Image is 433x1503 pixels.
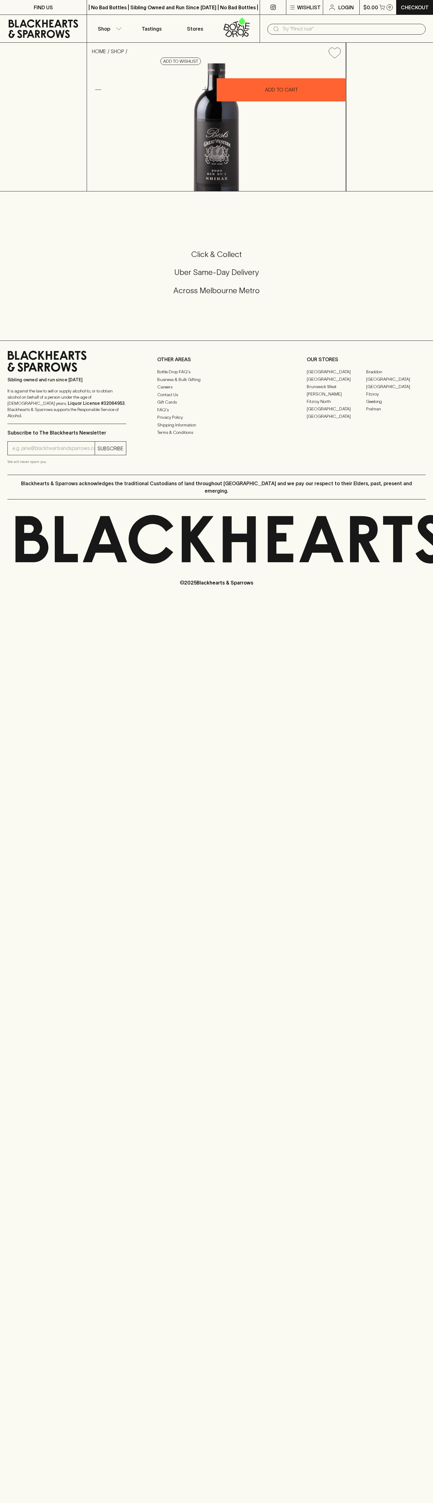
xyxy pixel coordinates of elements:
a: Brunswick West [307,383,366,390]
a: HOME [92,49,106,54]
a: Contact Us [157,391,276,398]
a: Tastings [130,15,173,42]
h5: Click & Collect [7,249,426,259]
a: Terms & Conditions [157,429,276,436]
a: Geelong [366,398,426,405]
p: Wishlist [297,4,321,11]
input: Try "Pinot noir" [282,24,421,34]
a: Bottle Drop FAQ's [157,368,276,376]
button: Add to wishlist [160,58,201,65]
p: We will never spam you [7,459,126,465]
a: Fitzroy North [307,398,366,405]
a: SHOP [111,49,124,54]
p: SUBSCRIBE [97,445,123,452]
button: ADD TO CART [217,78,346,101]
a: FAQ's [157,406,276,413]
p: FIND US [34,4,53,11]
p: Blackhearts & Sparrows acknowledges the traditional Custodians of land throughout [GEOGRAPHIC_DAT... [12,480,421,495]
a: Shipping Information [157,421,276,429]
a: [GEOGRAPHIC_DATA] [307,413,366,420]
input: e.g. jane@blackheartsandsparrows.com.au [12,443,95,453]
div: Call to action block [7,225,426,328]
a: [GEOGRAPHIC_DATA] [307,375,366,383]
p: ADD TO CART [265,86,298,93]
p: Tastings [142,25,162,32]
p: 0 [388,6,391,9]
p: OTHER AREAS [157,356,276,363]
a: Fitzroy [366,390,426,398]
p: $0.00 [363,4,378,11]
h5: Uber Same-Day Delivery [7,267,426,277]
p: Shop [98,25,110,32]
a: [PERSON_NAME] [307,390,366,398]
strong: Liquor License #32064953 [68,401,125,406]
a: Stores [173,15,217,42]
p: OUR STORES [307,356,426,363]
a: Gift Cards [157,399,276,406]
a: [GEOGRAPHIC_DATA] [366,383,426,390]
a: Business & Bulk Gifting [157,376,276,383]
a: Privacy Policy [157,414,276,421]
p: Login [338,4,354,11]
a: Careers [157,383,276,391]
p: Sibling owned and run since [DATE] [7,377,126,383]
p: Subscribe to The Blackhearts Newsletter [7,429,126,436]
a: Braddon [366,368,426,375]
button: Add to wishlist [326,45,343,61]
button: Shop [87,15,130,42]
p: Checkout [401,4,429,11]
a: Prahran [366,405,426,413]
button: SUBSCRIBE [95,442,126,455]
a: [GEOGRAPHIC_DATA] [366,375,426,383]
a: [GEOGRAPHIC_DATA] [307,368,366,375]
p: It is against the law to sell or supply alcohol to, or to obtain alcohol on behalf of a person un... [7,388,126,419]
p: Stores [187,25,203,32]
img: 1149.png [87,63,346,191]
a: [GEOGRAPHIC_DATA] [307,405,366,413]
h5: Across Melbourne Metro [7,285,426,296]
